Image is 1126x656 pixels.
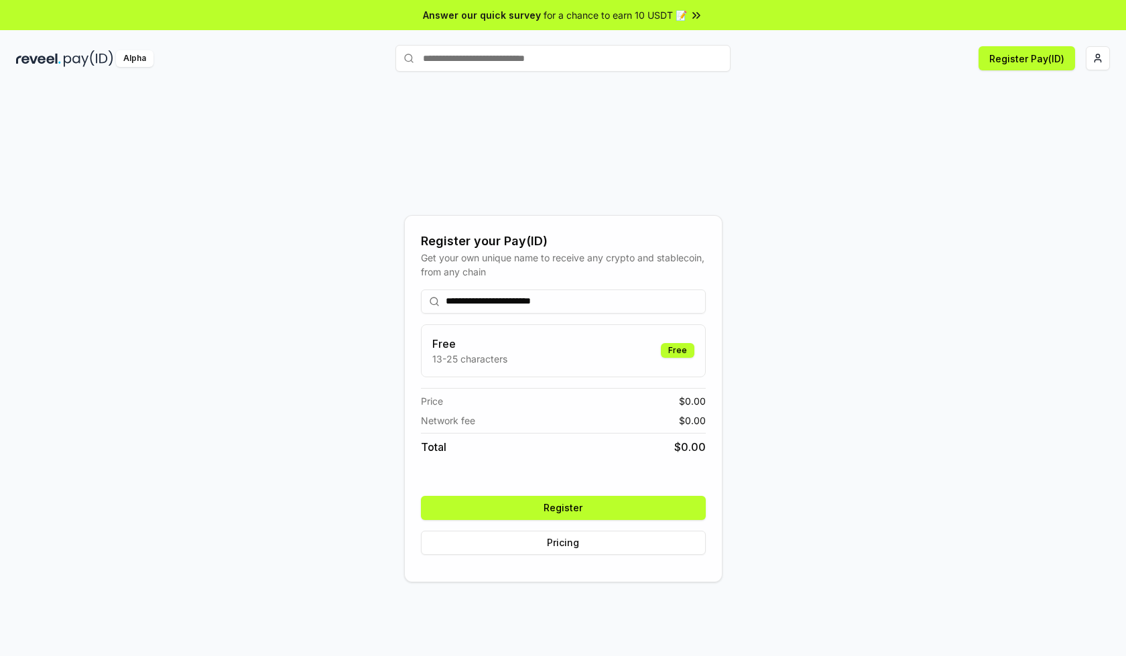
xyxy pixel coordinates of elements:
span: Answer our quick survey [423,8,541,22]
div: Free [661,343,694,358]
span: $ 0.00 [679,394,706,408]
span: Price [421,394,443,408]
span: $ 0.00 [674,439,706,455]
button: Register [421,496,706,520]
img: pay_id [64,50,113,67]
span: $ 0.00 [679,413,706,428]
div: Register your Pay(ID) [421,232,706,251]
button: Pricing [421,531,706,555]
div: Get your own unique name to receive any crypto and stablecoin, from any chain [421,251,706,279]
span: for a chance to earn 10 USDT 📝 [544,8,687,22]
button: Register Pay(ID) [979,46,1075,70]
h3: Free [432,336,507,352]
img: reveel_dark [16,50,61,67]
p: 13-25 characters [432,352,507,366]
div: Alpha [116,50,153,67]
span: Network fee [421,413,475,428]
span: Total [421,439,446,455]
